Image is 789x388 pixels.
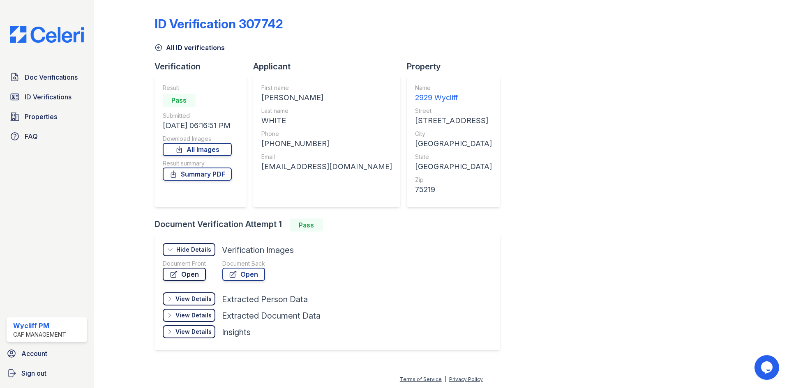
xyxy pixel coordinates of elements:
[21,349,47,358] span: Account
[155,218,507,232] div: Document Verification Attempt 1
[415,130,492,138] div: City
[163,120,232,131] div: [DATE] 06:16:51 PM
[3,26,90,43] img: CE_Logo_Blue-a8612792a0a2168367f1c8372b55b34899dd931a85d93a1a3d3e32e68fde9ad4.png
[253,61,407,72] div: Applicant
[163,112,232,120] div: Submitted
[163,168,232,181] a: Summary PDF
[415,138,492,149] div: [GEOGRAPHIC_DATA]
[7,69,87,85] a: Doc Verifications
[163,94,196,107] div: Pass
[163,268,206,281] a: Open
[415,84,492,92] div: Name
[25,92,72,102] span: ID Verifications
[415,107,492,115] div: Street
[155,61,253,72] div: Verification
[261,161,392,172] div: [EMAIL_ADDRESS][DOMAIN_NAME]
[163,159,232,168] div: Result summary
[415,184,492,195] div: 75219
[155,16,283,31] div: ID Verification 307742
[222,326,251,338] div: Insights
[7,108,87,125] a: Properties
[222,268,265,281] a: Open
[176,246,211,254] div: Hide Details
[7,128,87,145] a: FAQ
[261,138,392,149] div: [PHONE_NUMBER]
[21,368,46,378] span: Sign out
[13,331,66,339] div: CAF Management
[754,355,781,380] iframe: chat widget
[222,259,265,268] div: Document Back
[261,84,392,92] div: First name
[163,143,232,156] a: All Images
[261,130,392,138] div: Phone
[415,84,492,103] a: Name 2929 Wycliff
[222,294,308,305] div: Extracted Person Data
[155,43,225,53] a: All ID verifications
[163,84,232,92] div: Result
[222,310,321,321] div: Extracted Document Data
[261,115,392,126] div: WHITE
[261,153,392,161] div: Email
[415,115,492,126] div: [STREET_ADDRESS]
[400,376,442,382] a: Terms of Service
[222,244,294,256] div: Verification Images
[261,107,392,115] div: Last name
[163,135,232,143] div: Download Images
[415,153,492,161] div: State
[449,376,483,382] a: Privacy Policy
[415,176,492,184] div: Zip
[175,328,212,336] div: View Details
[13,321,66,331] div: Wycliff PM
[407,61,507,72] div: Property
[415,161,492,172] div: [GEOGRAPHIC_DATA]
[290,218,323,232] div: Pass
[25,112,57,122] span: Properties
[7,89,87,105] a: ID Verifications
[25,131,38,141] span: FAQ
[261,92,392,103] div: [PERSON_NAME]
[445,376,446,382] div: |
[175,311,212,319] div: View Details
[3,345,90,362] a: Account
[163,259,206,268] div: Document Front
[3,365,90,381] a: Sign out
[175,295,212,303] div: View Details
[25,72,78,82] span: Doc Verifications
[415,92,492,103] div: 2929 Wycliff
